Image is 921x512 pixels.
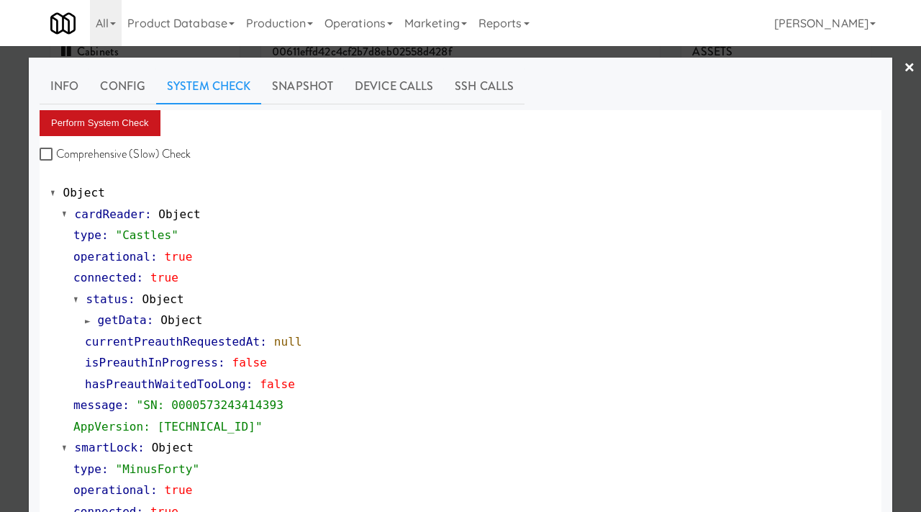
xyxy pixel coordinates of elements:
span: isPreauthInProgress [85,356,218,369]
span: "SN: 0000573243414393 AppVersion: [TECHNICAL_ID]" [73,398,283,434]
span: currentPreauthRequestedAt [85,335,260,349]
a: SSH Calls [444,68,525,104]
span: cardReader [75,207,145,221]
span: Object [152,441,194,454]
span: type [73,462,101,476]
span: message [73,398,122,412]
span: true [165,250,193,264]
span: : [137,441,145,454]
a: Snapshot [261,68,344,104]
span: true [165,483,193,497]
span: false [232,356,267,369]
span: : [137,271,144,284]
span: getData [98,313,147,327]
input: Comprehensive (Slow) Check [40,149,56,161]
span: "Castles" [115,228,178,242]
span: : [147,313,154,327]
span: Object [63,186,105,199]
span: true [150,271,178,284]
span: Object [142,292,183,306]
span: Object [158,207,200,221]
span: : [150,250,158,264]
span: : [122,398,130,412]
a: System Check [156,68,261,104]
span: : [150,483,158,497]
span: type [73,228,101,242]
span: null [274,335,302,349]
span: hasPreauthWaitedTooLong [85,377,246,391]
span: : [260,335,267,349]
span: : [246,377,253,391]
a: Device Calls [344,68,444,104]
a: Info [40,68,89,104]
span: : [218,356,225,369]
span: smartLock [75,441,138,454]
span: : [101,462,109,476]
img: Micromart [50,11,76,36]
span: status [86,292,128,306]
span: Object [160,313,202,327]
button: Perform System Check [40,110,160,136]
span: : [145,207,152,221]
a: Config [89,68,156,104]
span: "MinusForty" [115,462,199,476]
span: : [128,292,135,306]
span: false [260,377,295,391]
span: connected [73,271,137,284]
label: Comprehensive (Slow) Check [40,143,191,165]
span: : [101,228,109,242]
span: operational [73,483,150,497]
span: operational [73,250,150,264]
a: × [904,46,915,91]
